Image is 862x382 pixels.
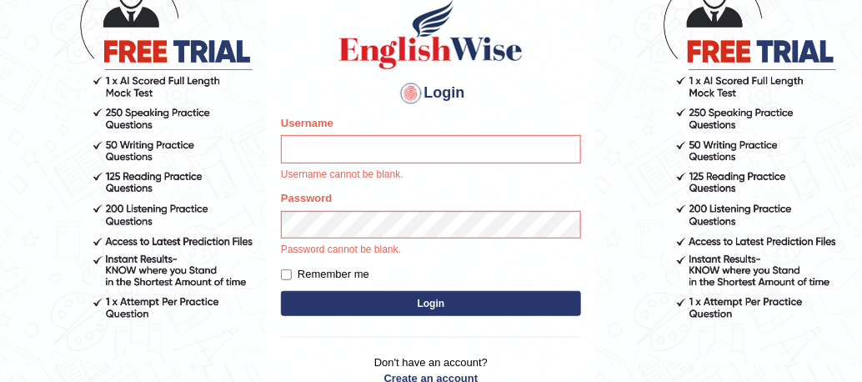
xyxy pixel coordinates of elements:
[281,266,369,283] label: Remember me
[281,168,581,183] p: Username cannot be blank.
[281,269,292,280] input: Remember me
[281,243,581,258] p: Password cannot be blank.
[281,115,333,131] label: Username
[281,80,581,107] h4: Login
[281,190,332,206] label: Password
[281,291,581,316] button: Login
